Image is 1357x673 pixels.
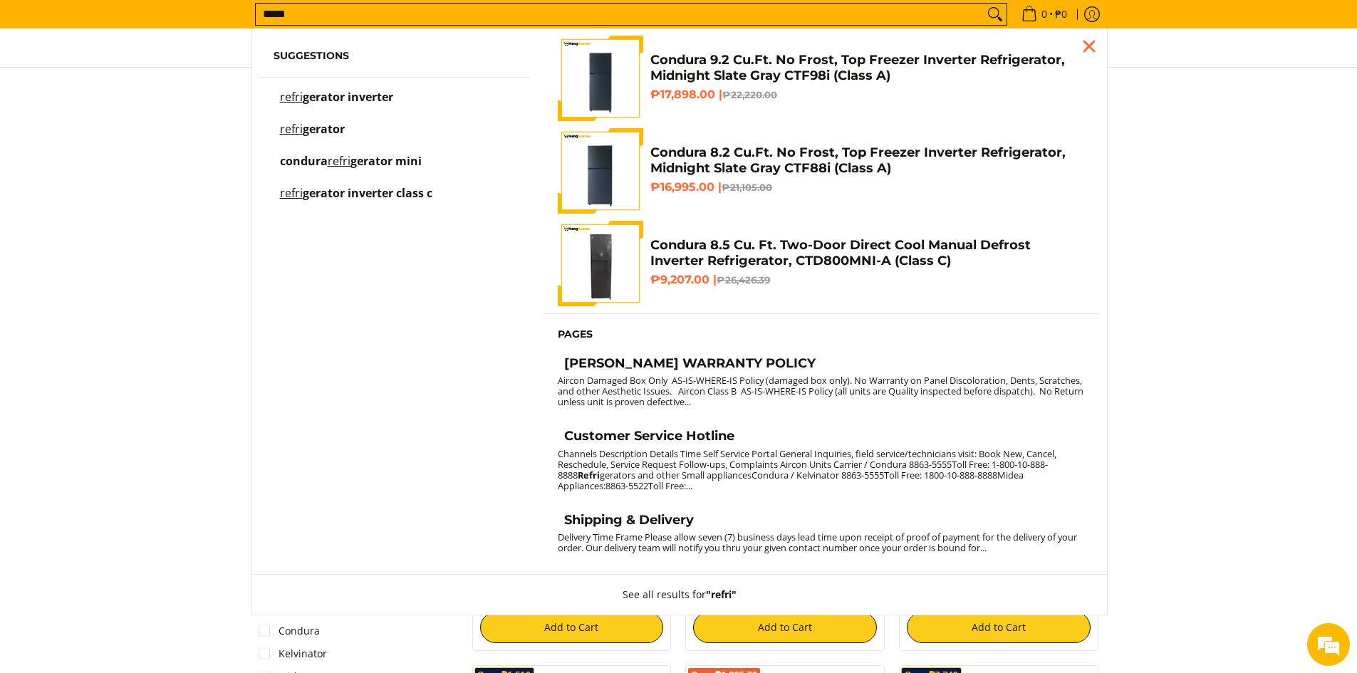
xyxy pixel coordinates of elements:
[303,89,393,105] span: gerator inverter
[259,642,327,665] a: Kelvinator
[564,428,734,444] h4: Customer Service Hotline
[280,92,393,117] p: refrigerator inverter
[564,355,816,372] h4: [PERSON_NAME] WARRANTY POLICY
[1017,6,1071,22] span: •
[280,121,303,137] mark: refri
[650,180,1085,194] h6: ₱16,995.00 |
[7,389,271,439] textarea: Type your message and click 'Submit'
[280,188,432,213] p: refrigerator inverter class c
[30,179,249,323] span: We are offline. Please leave us a message.
[717,274,770,286] del: ₱26,426.39
[650,237,1085,269] h4: Condura 8.5 Cu. Ft. Two-Door Direct Cool Manual Defrost Inverter Refrigerator, CTD800MNI-A (Class C)
[274,156,516,181] a: condura refrigerator mini
[274,124,516,149] a: refrigerator
[558,128,643,214] img: Condura 8.2 Cu.Ft. No Frost, Top Freezer Inverter Refrigerator, Midnight Slate Gray CTF88i (Class A)
[558,221,643,306] img: Condura 8.5 Cu. Ft. Two-Door Direct Cool Manual Defrost Inverter Refrigerator, CTD800MNI-A (Class C)
[650,52,1085,84] h4: Condura 9.2 Cu.Ft. No Frost, Top Freezer Inverter Refrigerator, Midnight Slate Gray CTF98i (Class A)
[650,145,1085,177] h4: Condura 8.2 Cu.Ft. No Frost, Top Freezer Inverter Refrigerator, Midnight Slate Gray CTF88i (Class A)
[558,355,1085,375] a: [PERSON_NAME] WARRANTY POLICY
[1039,9,1049,19] span: 0
[722,182,772,193] del: ₱21,105.00
[722,89,777,100] del: ₱22,220.00
[280,156,422,181] p: condura refrigerator mini
[280,153,328,169] span: condura
[303,121,345,137] span: gerator
[693,612,877,643] button: Add to Cart
[558,128,1085,214] a: Condura 8.2 Cu.Ft. No Frost, Top Freezer Inverter Refrigerator, Midnight Slate Gray CTF88i (Class...
[280,185,303,201] mark: refri
[558,447,1056,492] small: Channels Description Details Time Self Service Portal General Inquiries, field service/technician...
[558,512,1085,532] a: Shipping & Delivery
[274,188,516,213] a: refrigerator inverter class c
[558,36,643,121] img: Condura 9.2 Cu.Ft. No Frost, Top Freezer Inverter Refrigerator, Midnight Slate Gray CTF98i (Class A)
[234,7,268,41] div: Minimize live chat window
[650,273,1085,287] h6: ₱9,207.00 |
[578,469,600,481] strong: Refri
[303,185,432,201] span: gerator inverter class c
[608,575,751,615] button: See all results for"refri"
[706,588,737,601] strong: "refri"
[274,92,516,117] a: refrigerator inverter
[558,428,1085,448] a: Customer Service Hotline
[280,124,345,149] p: refrigerator
[558,221,1085,306] a: Condura 8.5 Cu. Ft. Two-Door Direct Cool Manual Defrost Inverter Refrigerator, CTD800MNI-A (Class...
[650,88,1085,102] h6: ₱17,898.00 |
[274,50,516,63] h6: Suggestions
[984,4,1007,25] button: Search
[907,612,1091,643] button: Add to Cart
[558,36,1085,121] a: Condura 9.2 Cu.Ft. No Frost, Top Freezer Inverter Refrigerator, Midnight Slate Gray CTF98i (Class...
[328,153,350,169] mark: refri
[259,620,320,642] a: Condura
[74,80,239,98] div: Leave a message
[564,512,694,528] h4: Shipping & Delivery
[558,531,1077,554] small: Delivery Time Frame Please allow seven (7) business days lead time upon receipt of proof of payme...
[1078,36,1100,57] div: Close pop up
[558,374,1083,408] small: Aircon Damaged Box Only AS-IS-WHERE-IS Policy (damaged box only). No Warranty on Panel Discolorat...
[480,612,664,643] button: Add to Cart
[1053,9,1069,19] span: ₱0
[558,328,1085,341] h6: Pages
[209,439,259,458] em: Submit
[280,89,303,105] mark: refri
[350,153,422,169] span: gerator mini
